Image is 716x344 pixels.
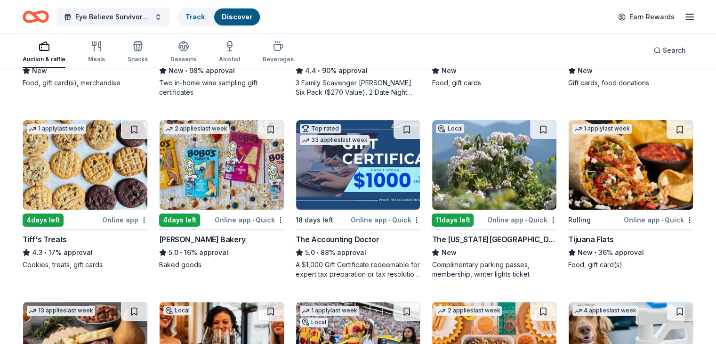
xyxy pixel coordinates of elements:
[663,45,686,56] span: Search
[159,260,284,270] div: Baked goods
[27,306,95,316] div: 13 applies last week
[88,37,105,68] button: Meals
[296,260,421,279] div: A $1,000 Gift Certificate redeemable for expert tax preparation or tax resolution services—recipi...
[159,78,284,97] div: Two in-home wine sampling gift certificates
[296,120,420,210] img: Image for The Accounting Doctor
[215,214,284,226] div: Online app Quick
[318,67,320,74] span: •
[624,214,693,226] div: Online app Quick
[23,78,148,88] div: Food, gift card(s), merchandise
[296,214,333,226] div: 18 days left
[296,65,421,76] div: 90% approval
[568,234,613,245] div: Tijuana Flats
[568,214,591,226] div: Rolling
[263,56,294,63] div: Beverages
[388,216,390,224] span: •
[612,8,680,25] a: Earn Rewards
[88,56,105,63] div: Meals
[296,247,421,258] div: 88% approval
[159,234,246,245] div: [PERSON_NAME] Bakery
[661,216,663,224] span: •
[23,260,148,270] div: Cookies, treats, gift cards
[568,120,693,270] a: Image for Tijuana Flats1 applylast weekRollingOnline app•QuickTijuana FlatsNew•36% approvalFood, ...
[432,78,557,88] div: Food, gift cards
[219,56,240,63] div: Alcohol
[23,234,67,245] div: Tiff's Treats
[27,124,86,134] div: 1 apply last week
[432,213,474,227] div: 11 days left
[263,37,294,68] button: Beverages
[300,124,341,133] div: Top rated
[23,120,147,210] img: Image for Tiff's Treats
[432,120,557,279] a: Image for The North Carolina ArboretumLocal11days leftOnline app•QuickThe [US_STATE][GEOGRAPHIC_D...
[305,65,316,76] span: 4.4
[44,249,47,256] span: •
[177,8,261,26] button: TrackDiscover
[487,214,557,226] div: Online app Quick
[300,318,328,327] div: Local
[296,78,421,97] div: 3 Family Scavenger [PERSON_NAME] Six Pack ($270 Value), 2 Date Night Scavenger [PERSON_NAME] Two ...
[219,37,240,68] button: Alcohol
[75,11,151,23] span: Eye Believe Survivorship Semiar
[436,306,502,316] div: 2 applies last week
[432,234,557,245] div: The [US_STATE][GEOGRAPHIC_DATA]
[300,135,370,145] div: 33 applies last week
[56,8,169,26] button: Eye Believe Survivorship Semiar
[170,37,196,68] button: Desserts
[128,37,148,68] button: Snacks
[300,306,359,316] div: 1 apply last week
[169,247,178,258] span: 5.0
[32,247,43,258] span: 4.3
[572,124,632,134] div: 1 apply last week
[170,56,196,63] div: Desserts
[128,56,148,63] div: Snacks
[23,247,148,258] div: 17% approval
[316,249,319,256] span: •
[159,120,284,270] a: Image for Bobo's Bakery2 applieslast week4days leftOnline app•Quick[PERSON_NAME] Bakery5.0•16% ap...
[23,56,65,63] div: Auction & raffle
[23,213,64,227] div: 4 days left
[32,65,47,76] span: New
[572,306,638,316] div: 4 applies last week
[159,65,284,76] div: 98% approval
[525,216,527,224] span: •
[432,120,556,210] img: Image for The North Carolina Arboretum
[163,306,192,315] div: Local
[646,41,693,60] button: Search
[180,249,182,256] span: •
[569,120,693,210] img: Image for Tijuana Flats
[305,247,315,258] span: 5.0
[595,249,597,256] span: •
[23,37,65,68] button: Auction & raffle
[578,247,593,258] span: New
[441,247,456,258] span: New
[185,67,187,74] span: •
[159,247,284,258] div: 16% approval
[568,260,693,270] div: Food, gift card(s)
[578,65,593,76] span: New
[185,13,205,21] a: Track
[163,124,229,134] div: 2 applies last week
[351,214,420,226] div: Online app Quick
[568,247,693,258] div: 36% approval
[252,216,254,224] span: •
[432,260,557,279] div: Complimentary parking passes, membership, winter lights ticket
[441,65,456,76] span: New
[222,13,252,21] a: Discover
[568,78,693,88] div: Gift cards, food donations
[436,124,464,133] div: Local
[23,120,148,270] a: Image for Tiff's Treats1 applylast week4days leftOnline appTiff's Treats4.3•17% approvalCookies, ...
[296,234,379,245] div: The Accounting Doctor
[169,65,184,76] span: New
[160,120,284,210] img: Image for Bobo's Bakery
[23,6,49,28] a: Home
[102,214,148,226] div: Online app
[159,213,200,227] div: 4 days left
[296,120,421,279] a: Image for The Accounting DoctorTop rated33 applieslast week18 days leftOnline app•QuickThe Accoun...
